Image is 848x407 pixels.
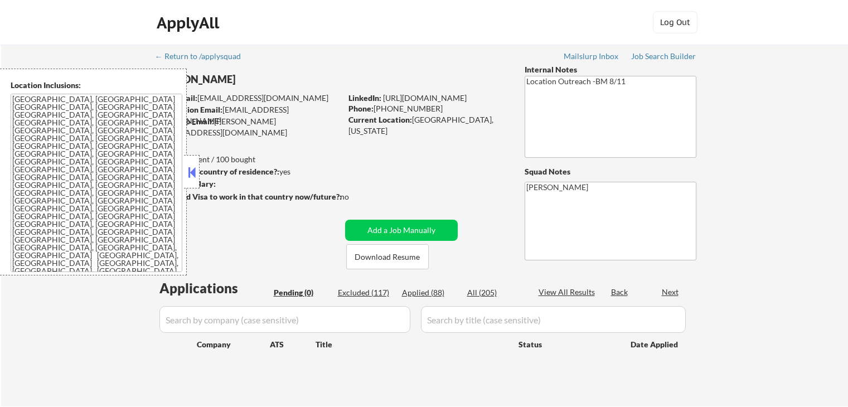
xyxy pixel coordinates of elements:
[156,192,342,201] strong: Will need Visa to work in that country now/future?:
[564,52,619,63] a: Mailslurp Inbox
[383,93,467,103] a: [URL][DOMAIN_NAME]
[348,114,506,136] div: [GEOGRAPHIC_DATA], [US_STATE]
[519,334,614,354] div: Status
[159,306,410,333] input: Search by company (case sensitive)
[155,52,251,63] a: ← Return to /applysquad
[156,166,338,177] div: yes
[157,13,222,32] div: ApplyAll
[274,287,329,298] div: Pending (0)
[156,167,279,176] strong: Can work in country of residence?:
[197,339,270,350] div: Company
[421,306,686,333] input: Search by title (case sensitive)
[525,64,696,75] div: Internal Notes
[631,339,680,350] div: Date Applied
[348,115,412,124] strong: Current Location:
[611,287,629,298] div: Back
[564,52,619,60] div: Mailslurp Inbox
[270,339,316,350] div: ATS
[316,339,508,350] div: Title
[159,282,270,295] div: Applications
[539,287,598,298] div: View All Results
[348,104,374,113] strong: Phone:
[155,52,251,60] div: ← Return to /applysquad
[156,116,341,138] div: [PERSON_NAME][EMAIL_ADDRESS][DOMAIN_NAME]
[338,287,394,298] div: Excluded (117)
[348,103,506,114] div: [PHONE_NUMBER]
[156,154,341,165] div: 88 sent / 100 bought
[157,93,341,104] div: [EMAIL_ADDRESS][DOMAIN_NAME]
[157,104,341,126] div: [EMAIL_ADDRESS][DOMAIN_NAME]
[402,287,458,298] div: Applied (88)
[11,80,182,91] div: Location Inclusions:
[631,52,696,60] div: Job Search Builder
[467,287,523,298] div: All (205)
[653,11,697,33] button: Log Out
[346,244,429,269] button: Download Resume
[662,287,680,298] div: Next
[631,52,696,63] a: Job Search Builder
[525,166,696,177] div: Squad Notes
[340,191,372,202] div: no
[345,220,458,241] button: Add a Job Manually
[348,93,381,103] strong: LinkedIn:
[156,72,385,86] div: [PERSON_NAME]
